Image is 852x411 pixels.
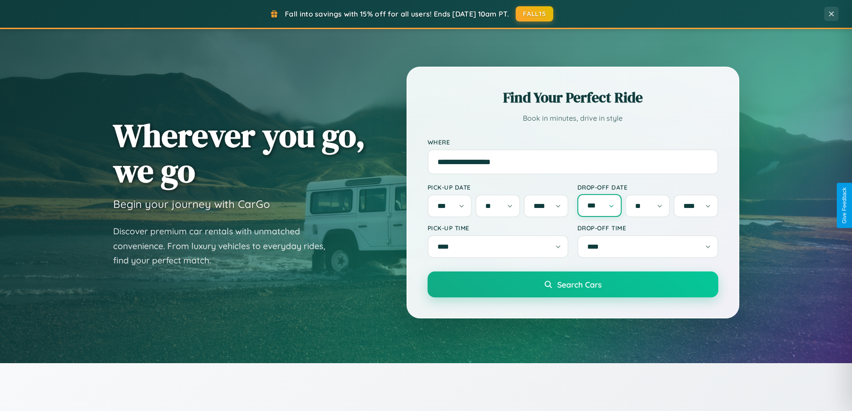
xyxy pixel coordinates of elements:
span: Search Cars [557,280,602,289]
label: Drop-off Time [577,224,718,232]
h1: Wherever you go, we go [113,118,365,188]
h3: Begin your journey with CarGo [113,197,270,211]
h2: Find Your Perfect Ride [428,88,718,107]
p: Discover premium car rentals with unmatched convenience. From luxury vehicles to everyday rides, ... [113,224,337,268]
label: Pick-up Time [428,224,568,232]
button: Search Cars [428,271,718,297]
div: Give Feedback [841,187,848,224]
button: FALL15 [516,6,553,21]
span: Fall into savings with 15% off for all users! Ends [DATE] 10am PT. [285,9,509,18]
label: Where [428,138,718,146]
label: Pick-up Date [428,183,568,191]
p: Book in minutes, drive in style [428,112,718,125]
label: Drop-off Date [577,183,718,191]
